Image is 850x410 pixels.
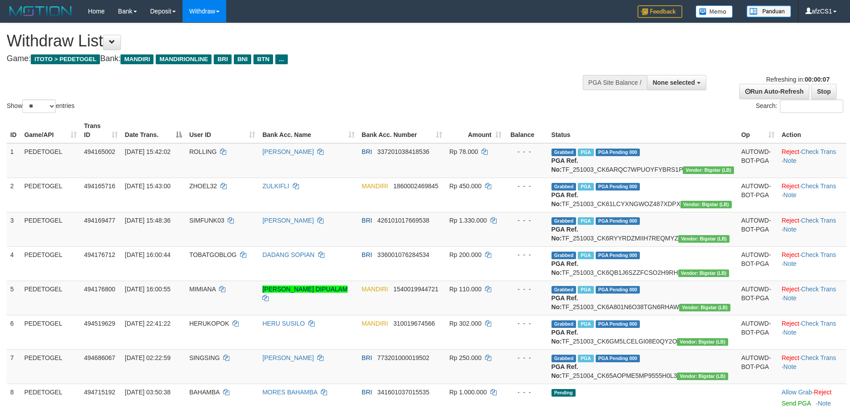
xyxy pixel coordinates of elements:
a: Send PGA [782,400,811,407]
td: AUTOWD-BOT-PGA [738,143,778,178]
span: PGA Pending [596,286,640,294]
div: PGA Site Balance / [583,75,647,90]
span: SIMFUNK03 [189,217,224,224]
a: [PERSON_NAME] DIPUALAM [262,286,348,293]
a: Reject [782,148,800,155]
td: · · [778,281,846,315]
span: BRI [362,251,372,258]
a: Reject [782,217,800,224]
td: TF_251004_CK65AOPME5MP9555H0L3 [548,349,738,384]
span: TOBATGOBLOG [189,251,236,258]
a: Check Trans [801,148,836,155]
span: Grabbed [551,183,576,191]
span: 494165002 [84,148,115,155]
span: Vendor URL: https://dashboard.q2checkout.com/secure [683,166,734,174]
span: Marked by afzCS1 [578,217,593,225]
img: panduan.png [746,5,791,17]
span: Copy 337201038418536 to clipboard [377,148,430,155]
th: Bank Acc. Name: activate to sort column ascending [259,118,358,143]
span: Rp 450.000 [449,182,481,190]
span: ROLLING [189,148,216,155]
th: Op: activate to sort column ascending [738,118,778,143]
span: BRI [362,354,372,361]
a: Check Trans [801,286,836,293]
span: 494686067 [84,354,115,361]
a: Reject [782,251,800,258]
th: Status [548,118,738,143]
div: - - - [509,250,544,259]
td: TF_251003_CK6GM5LCELGI08E0QY2O [548,315,738,349]
span: PGA Pending [596,217,640,225]
a: Note [818,400,831,407]
span: Marked by afzCS1 [578,320,593,328]
a: Reject [814,389,832,396]
td: PEDETOGEL [21,315,80,349]
td: PEDETOGEL [21,212,80,246]
h4: Game: Bank: [7,54,558,63]
th: Amount: activate to sort column ascending [446,118,505,143]
a: DADANG SOPIAN [262,251,315,258]
span: Vendor URL: https://dashboard.q2checkout.com/secure [677,338,728,346]
a: Reject [782,286,800,293]
a: Check Trans [801,354,836,361]
a: Allow Grab [782,389,812,396]
span: PGA Pending [596,183,640,191]
div: - - - [509,147,544,156]
td: PEDETOGEL [21,349,80,384]
td: · · [778,178,846,212]
a: [PERSON_NAME] [262,148,314,155]
span: ZHOEL32 [189,182,217,190]
th: Bank Acc. Number: activate to sort column ascending [358,118,446,143]
span: Marked by afzCS1 [578,149,593,156]
a: Check Trans [801,320,836,327]
span: MIMIANA [189,286,216,293]
span: Marked by afzCS1 [578,355,593,362]
td: 5 [7,281,21,315]
th: ID [7,118,21,143]
span: BTN [253,54,273,64]
td: AUTOWD-BOT-PGA [738,281,778,315]
b: PGA Ref. No: [551,226,578,242]
span: Copy 310019674566 to clipboard [393,320,435,327]
td: 3 [7,212,21,246]
span: [DATE] 22:41:22 [125,320,170,327]
a: Note [784,226,797,233]
span: [DATE] 16:00:55 [125,286,170,293]
td: · · [778,315,846,349]
td: PEDETOGEL [21,246,80,281]
span: Copy 773201000019502 to clipboard [377,354,430,361]
span: 494176800 [84,286,115,293]
a: Note [784,260,797,267]
span: · [782,389,814,396]
span: HERUKOPOK [189,320,229,327]
a: Check Trans [801,217,836,224]
span: Copy 341601037015535 to clipboard [377,389,430,396]
span: ... [275,54,287,64]
label: Search: [756,99,843,113]
span: Copy 426101017669538 to clipboard [377,217,430,224]
span: BAHAMBA [189,389,220,396]
span: MANDIRI [362,286,388,293]
span: 494519629 [84,320,115,327]
a: Note [784,329,797,336]
span: Rp 1.000.000 [449,389,487,396]
span: Vendor URL: https://dashboard.q2checkout.com/secure [678,235,730,243]
td: TF_251003_CK6RYYRDZMIIH7REQMYZ [548,212,738,246]
span: Grabbed [551,286,576,294]
input: Search: [780,99,843,113]
span: Refreshing in: [766,76,829,83]
td: TF_251003_CK6QB1J6SZZFCSO2H9RH [548,246,738,281]
div: - - - [509,388,544,397]
span: Copy 1540019944721 to clipboard [393,286,438,293]
div: - - - [509,353,544,362]
td: 2 [7,178,21,212]
select: Showentries [22,99,56,113]
td: · · [778,349,846,384]
span: Grabbed [551,149,576,156]
th: Action [778,118,846,143]
a: HERU SUSILO [262,320,305,327]
a: Check Trans [801,251,836,258]
span: Rp 302.000 [449,320,481,327]
th: Trans ID: activate to sort column ascending [80,118,121,143]
span: Vendor URL: https://dashboard.q2checkout.com/secure [678,269,730,277]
